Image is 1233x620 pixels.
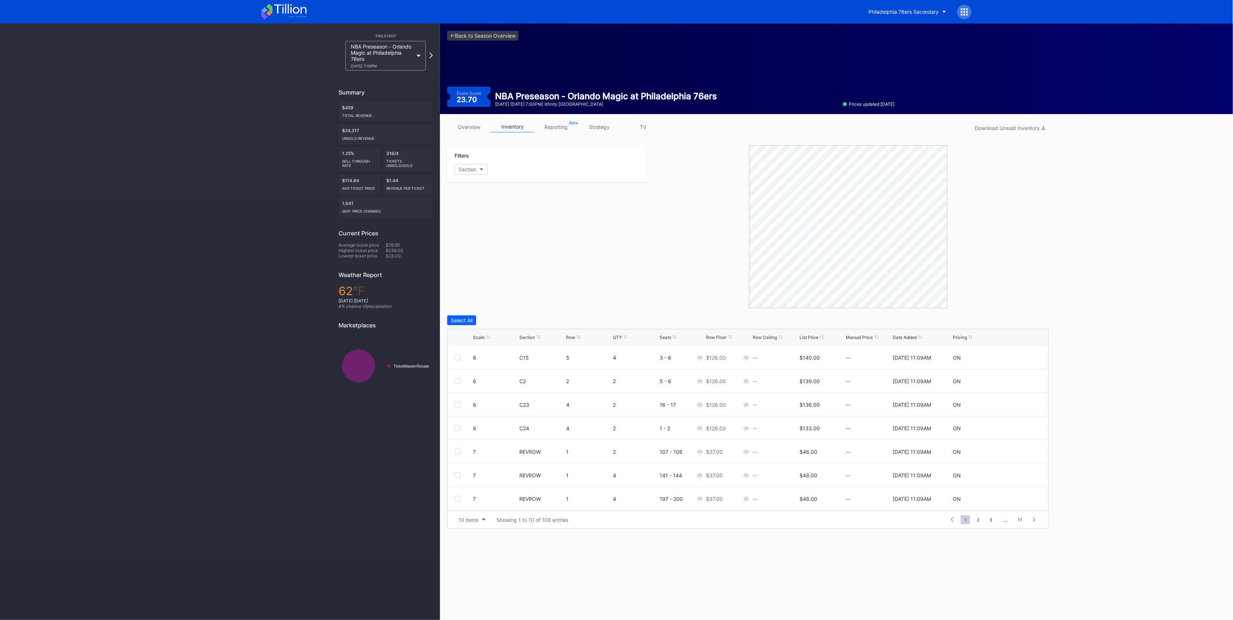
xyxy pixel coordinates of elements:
[566,335,575,340] div: Row
[339,174,380,194] div: $114.84
[706,402,726,408] div: $126.00
[753,496,757,502] div: --
[339,248,386,253] div: Highest ticket price
[473,425,476,431] div: 6
[454,152,640,159] div: Filters
[386,253,433,259] div: $23.00
[800,335,818,340] div: List Price
[383,147,433,171] div: 316/4
[339,124,433,144] div: $24,317
[800,402,820,408] div: $136.00
[613,378,658,384] div: 2
[386,248,433,253] div: $236.00
[339,34,433,38] div: This Event
[458,166,476,172] div: Section
[753,425,757,431] div: --
[473,496,476,502] div: 7
[520,378,565,384] div: C2
[953,355,961,361] div: ON
[613,402,658,408] div: 2
[566,496,611,502] div: 1
[800,472,817,478] div: $48.00
[971,123,1049,133] button: Download Unsold Inventory
[846,425,891,431] div: --
[660,425,705,431] div: 1 - 2
[893,355,931,361] div: [DATE] 11:09AM
[473,378,476,384] div: 6
[339,284,433,298] div: 62
[893,449,931,455] div: [DATE] 11:09AM
[1014,515,1026,524] span: 11
[753,472,757,478] div: --
[973,515,983,524] span: 2
[800,425,820,431] div: $133.00
[660,496,705,502] div: 197 - 200
[846,449,891,455] div: --
[706,425,726,431] div: $126.00
[342,110,429,118] div: Total Revenue
[800,355,820,361] div: $140.00
[520,355,565,361] div: C15
[520,335,535,340] div: Section
[473,472,476,478] div: 7
[451,317,473,323] div: Select All
[520,425,565,431] div: C24
[578,121,621,133] a: strategy
[706,378,726,384] div: $126.00
[457,91,481,96] div: Event Score
[339,298,433,303] div: [DATE] [DATE]
[495,91,717,101] div: NBA Preseason - Orlando Magic at Philadelphia 76ers
[975,125,1045,131] div: Download Unsold Inventory
[953,335,967,340] div: Pricing
[520,402,565,408] div: C23
[339,101,433,121] div: $459
[520,496,565,502] div: REVROW
[566,402,611,408] div: 4
[893,378,931,384] div: [DATE] 11:09AM
[566,378,611,384] div: 2
[753,402,757,408] div: --
[986,515,996,524] span: 3
[613,355,658,361] div: 4
[953,425,961,431] div: ON
[351,64,413,68] div: [DATE] 7:00PM
[342,133,429,141] div: Unsold Revenue
[846,496,891,502] div: --
[353,284,365,298] span: ℉
[339,89,433,96] div: Summary
[613,425,658,431] div: 2
[473,449,476,455] div: 7
[497,517,568,523] div: Showing 1 to 10 of 108 entries
[339,334,433,398] svg: Chart title
[339,303,433,309] div: 4 % chance of precipitation
[660,355,705,361] div: 3 - 6
[660,335,671,340] div: Seats
[953,496,961,502] div: ON
[339,271,433,278] div: Weather Report
[753,378,757,384] div: --
[339,322,433,329] div: Marketplaces
[843,101,894,107] div: Prices updated [DATE]
[961,515,970,524] span: 1
[351,43,413,68] div: NBA Preseason - Orlando Magic at Philadelphia 76ers
[473,355,476,361] div: 6
[566,355,611,361] div: 5
[893,402,931,408] div: [DATE] 11:09AM
[454,164,487,175] button: Section
[953,449,961,455] div: ON
[339,197,433,217] div: 1,041
[846,402,891,408] div: --
[339,253,386,259] div: Lowest ticket price
[383,174,433,194] div: $1.44
[339,230,433,237] div: Current Prices
[800,449,817,455] div: $46.00
[660,378,705,384] div: 5 - 6
[953,378,961,384] div: ON
[342,183,377,190] div: Avg ticket price
[566,425,611,431] div: 4
[953,472,961,478] div: ON
[868,9,939,15] div: Philadelphia 76ers Secondary
[846,378,891,384] div: --
[534,121,578,133] a: reporting
[447,31,519,41] a: <-Back to Season Overview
